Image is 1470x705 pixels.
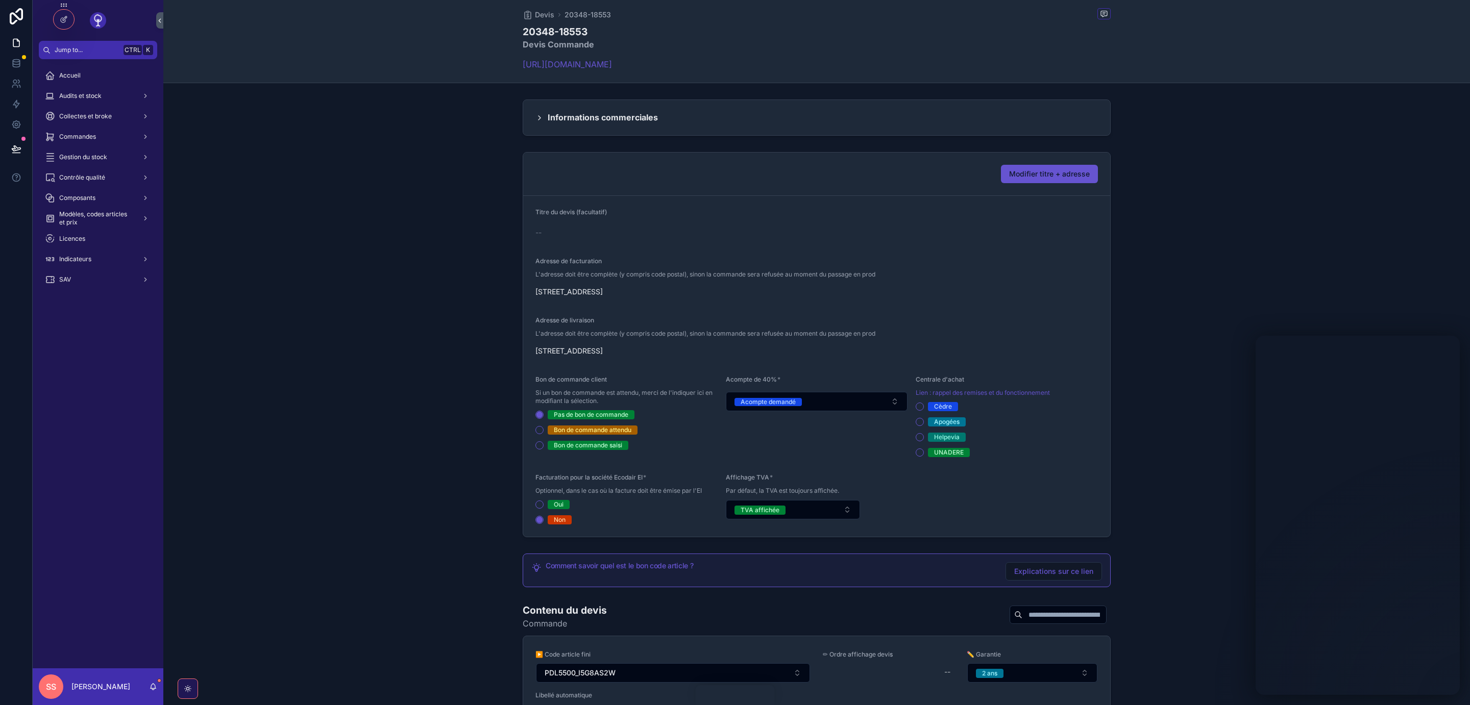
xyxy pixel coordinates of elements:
span: K [144,46,152,54]
span: Si un bon de commande est attendu, merci de l'indiquer ici en modifiant la sélection. [535,389,718,405]
a: 20348-18553 [565,10,611,20]
p: [PERSON_NAME] [71,682,130,692]
span: Contrôle qualité [59,173,105,182]
span: Titre du devis (facultatif) [535,208,607,216]
span: PDL5500_I5G8AS2W [545,668,616,678]
span: Gestion du stock [59,153,107,161]
a: Contrôle qualité [39,168,157,187]
div: Bon de commande attendu [554,425,631,435]
span: Acompte de 40% [726,375,777,383]
h1: 20348-18553 [523,25,612,39]
div: scrollable content [33,59,163,302]
span: Explications sur ce lien [1014,566,1093,576]
button: Modifier titre + adresse [1001,165,1098,183]
span: SS [46,681,56,693]
span: [STREET_ADDRESS] [535,287,1098,297]
a: [URL][DOMAIN_NAME] [523,59,612,69]
span: Ctrl [124,45,142,55]
button: Explications sur ce lien [1006,562,1102,581]
a: SAV [39,270,157,289]
div: TVA affichée [741,506,779,515]
a: Modèles, codes articles et prix [39,209,157,228]
span: Bon de commande client [535,375,607,383]
span: ✏ Ordre affichage devis [823,650,954,659]
span: Libellé automatique [535,691,1098,699]
span: L'adresse doit être complète (y compris code postal), sinon la commande sera refusée au moment du... [535,330,875,338]
span: Centrale d'achat [916,375,964,383]
span: Collectes et broke [59,112,112,120]
span: Licences [59,235,85,243]
span: Facturation pour la société Ecodair EI [535,473,643,481]
div: Cèdre [934,402,952,411]
span: Devis [535,10,554,20]
span: Accueil [59,71,81,80]
span: SAV [59,275,71,284]
span: ✏️ Garantie [967,650,1098,659]
span: Adresse de livraison [535,316,594,324]
button: Select Button [536,663,810,683]
h1: Contenu du devis [523,603,607,617]
button: Jump to...CtrlK [39,41,157,59]
span: Commande [523,617,607,630]
span: Composants [59,194,95,202]
span: L'adresse doit être complète (y compris code postal), sinon la commande sera refusée au moment du... [535,270,875,279]
div: Pas de bon de commande [554,410,628,419]
span: Audits et stock [59,92,102,100]
div: 2 ans [982,669,997,678]
div: Oui [554,500,563,509]
span: -- [535,228,542,238]
span: Adresse de facturation [535,257,602,265]
h2: Devis Commande [523,39,612,50]
a: Indicateurs [39,250,157,268]
div: Helpevia [934,433,960,442]
a: Devis [523,10,554,20]
div: Apogées [934,417,960,426]
span: Par défaut, la TVA est toujours affichée. [726,487,839,495]
span: Commandes [59,133,96,141]
h5: Comment savoir quel est le bon code article ? [546,562,997,569]
div: -- [944,667,950,677]
span: Indicateurs [59,255,91,263]
span: [STREET_ADDRESS] [535,346,1098,356]
span: Jump to... [55,46,119,54]
iframe: Intercom live chat [1256,336,1460,695]
span: Modifier titre + adresse [1009,169,1090,179]
div: Acompte demandé [741,398,796,406]
a: Accueil [39,66,157,85]
div: Bon de commande saisi [554,441,622,450]
span: Optionnel, dans le cas où la facture doit être émise par l'EI [535,487,702,495]
a: Lien : rappel des remises et du fonctionnement [916,389,1050,397]
span: ▶️ Code article fini [535,650,811,659]
img: App logo [90,12,106,29]
span: Modèles, codes articles et prix [59,210,134,226]
span: Affichage TVA [726,473,769,481]
a: Licences [39,230,157,248]
button: Select Button [726,392,908,411]
a: Collectes et broke [39,107,157,125]
a: Composants [39,189,157,207]
h2: Informations commerciales [548,112,658,123]
a: Gestion du stock [39,148,157,166]
button: Select Button [967,663,1098,683]
button: Select Button [726,500,861,519]
div: Non [554,515,566,524]
a: Audits et stock [39,87,157,105]
div: UNADERE [934,448,964,457]
a: Commandes [39,128,157,146]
